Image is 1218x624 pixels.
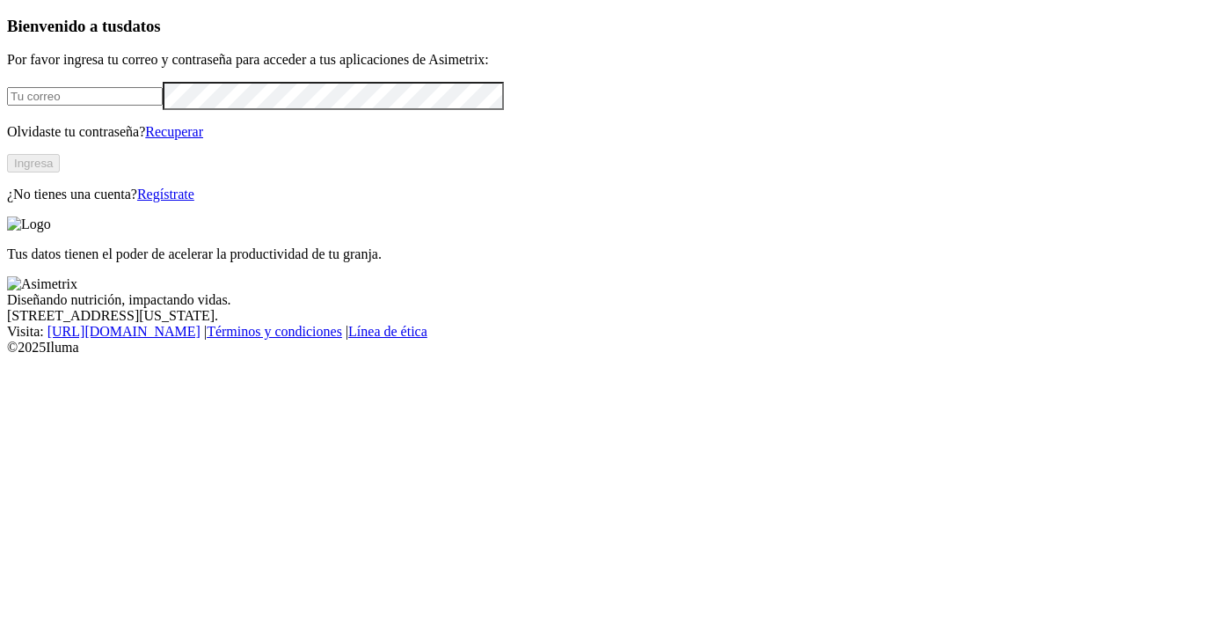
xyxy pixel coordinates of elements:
[137,187,194,202] a: Regístrate
[7,246,1211,262] p: Tus datos tienen el poder de acelerar la productividad de tu granja.
[7,217,51,232] img: Logo
[7,87,163,106] input: Tu correo
[7,17,1211,36] h3: Bienvenido a tus
[7,154,60,173] button: Ingresa
[7,52,1211,68] p: Por favor ingresa tu correo y contraseña para acceder a tus aplicaciones de Asimetrix:
[7,340,1211,356] div: © 2025 Iluma
[7,124,1211,140] p: Olvidaste tu contraseña?
[348,324,427,339] a: Línea de ética
[7,308,1211,324] div: [STREET_ADDRESS][US_STATE].
[7,292,1211,308] div: Diseñando nutrición, impactando vidas.
[145,124,203,139] a: Recuperar
[207,324,342,339] a: Términos y condiciones
[7,324,1211,340] div: Visita : | |
[123,17,161,35] span: datos
[47,324,201,339] a: [URL][DOMAIN_NAME]
[7,187,1211,202] p: ¿No tienes una cuenta?
[7,276,77,292] img: Asimetrix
